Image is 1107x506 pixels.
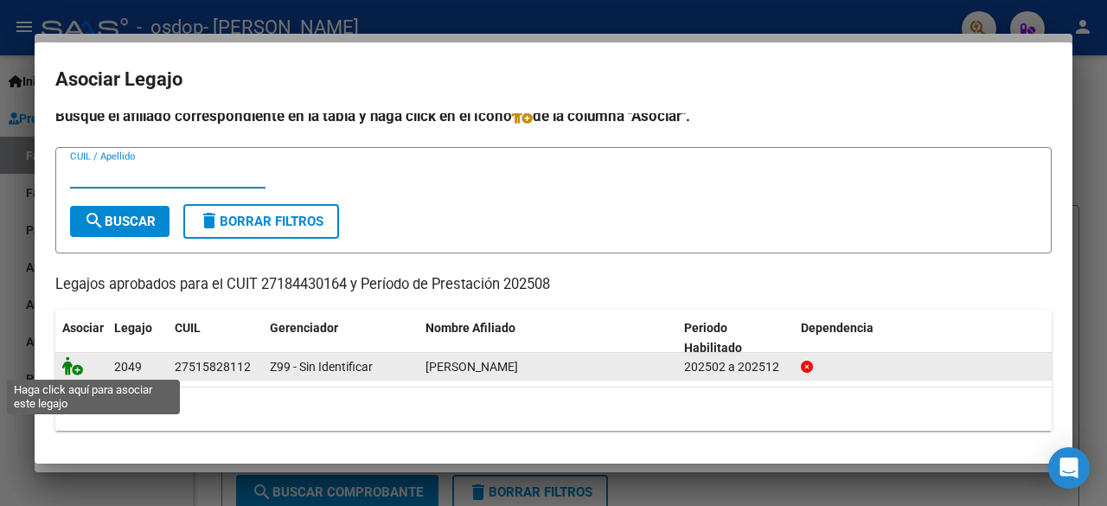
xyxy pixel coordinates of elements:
h4: Busque el afiliado correspondiente en la tabla y haga click en el ícono de la columna "Asociar". [55,105,1052,127]
span: Gerenciador [270,321,338,335]
datatable-header-cell: Nombre Afiliado [419,310,677,367]
span: Buscar [84,214,156,229]
mat-icon: delete [199,210,220,231]
div: 27515828112 [175,357,251,377]
h2: Asociar Legajo [55,63,1052,96]
span: Asociar [62,321,104,335]
span: Dependencia [801,321,873,335]
span: Borrar Filtros [199,214,323,229]
p: Legajos aprobados para el CUIT 27184430164 y Período de Prestación 202508 [55,274,1052,296]
span: Legajo [114,321,152,335]
datatable-header-cell: CUIL [168,310,263,367]
datatable-header-cell: Gerenciador [263,310,419,367]
span: Z99 - Sin Identificar [270,360,373,374]
div: 202502 a 202512 [684,357,787,377]
mat-icon: search [84,210,105,231]
div: 1 registros [55,388,1052,431]
span: 2049 [114,360,142,374]
span: Periodo Habilitado [684,321,742,355]
button: Borrar Filtros [183,204,339,239]
span: Nombre Afiliado [426,321,515,335]
datatable-header-cell: Legajo [107,310,168,367]
span: IRUSTIA ANA CLARA [426,360,518,374]
div: Open Intercom Messenger [1048,447,1090,489]
button: Buscar [70,206,170,237]
span: CUIL [175,321,201,335]
datatable-header-cell: Periodo Habilitado [677,310,794,367]
datatable-header-cell: Dependencia [794,310,1053,367]
datatable-header-cell: Asociar [55,310,107,367]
